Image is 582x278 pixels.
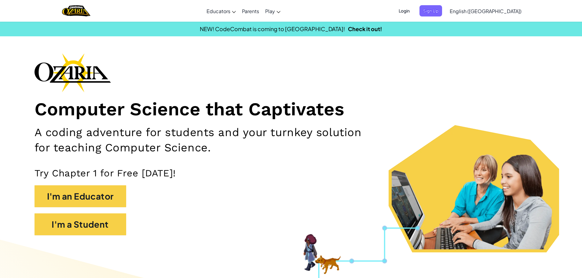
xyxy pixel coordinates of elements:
[35,185,126,207] button: I'm an Educator
[200,25,345,32] span: NEW! CodeCombat is coming to [GEOGRAPHIC_DATA]!
[239,3,262,19] a: Parents
[419,5,442,16] button: Sign Up
[265,8,275,14] span: Play
[35,167,548,179] p: Try Chapter 1 for Free [DATE]!
[395,5,413,16] button: Login
[35,98,548,121] h1: Computer Science that Captivates
[447,3,525,19] a: English ([GEOGRAPHIC_DATA])
[62,5,90,17] img: Home
[203,3,239,19] a: Educators
[35,213,126,235] button: I'm a Student
[62,5,90,17] a: Ozaria by CodeCombat logo
[207,8,230,14] span: Educators
[35,125,379,155] h2: A coding adventure for students and your turnkey solution for teaching Computer Science.
[450,8,522,14] span: English ([GEOGRAPHIC_DATA])
[35,53,111,92] img: Ozaria branding logo
[262,3,284,19] a: Play
[348,25,382,32] a: Check it out!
